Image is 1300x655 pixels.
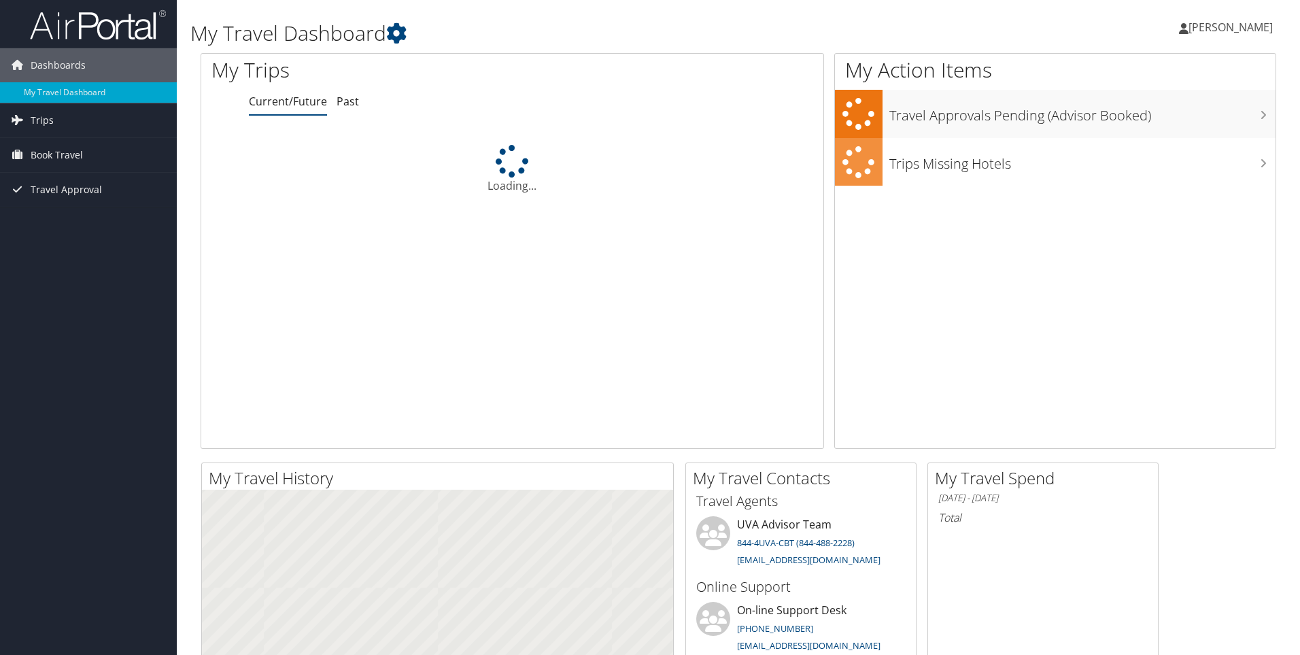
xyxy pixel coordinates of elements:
li: UVA Advisor Team [689,516,912,572]
a: Trips Missing Hotels [835,138,1276,186]
span: Dashboards [31,48,86,82]
h1: My Action Items [835,56,1276,84]
a: Travel Approvals Pending (Advisor Booked) [835,90,1276,138]
h2: My Travel Spend [935,467,1158,490]
span: Trips [31,103,54,137]
span: [PERSON_NAME] [1188,20,1273,35]
a: Current/Future [249,94,327,109]
img: airportal-logo.png [30,9,166,41]
h2: My Travel History [209,467,673,490]
span: Travel Approval [31,173,102,207]
h2: My Travel Contacts [693,467,916,490]
a: 844-4UVA-CBT (844-488-2228) [737,537,855,549]
h3: Trips Missing Hotels [889,148,1276,173]
h1: My Trips [211,56,554,84]
h3: Travel Agents [696,492,906,511]
a: [EMAIL_ADDRESS][DOMAIN_NAME] [737,554,880,566]
h3: Online Support [696,577,906,597]
h6: Total [938,510,1148,525]
a: [EMAIL_ADDRESS][DOMAIN_NAME] [737,639,880,652]
h6: [DATE] - [DATE] [938,492,1148,505]
a: [PHONE_NUMBER] [737,622,813,635]
h1: My Travel Dashboard [190,19,921,48]
a: Past [337,94,359,109]
div: Loading... [201,145,823,194]
span: Book Travel [31,138,83,172]
h3: Travel Approvals Pending (Advisor Booked) [889,99,1276,125]
a: [PERSON_NAME] [1179,7,1286,48]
